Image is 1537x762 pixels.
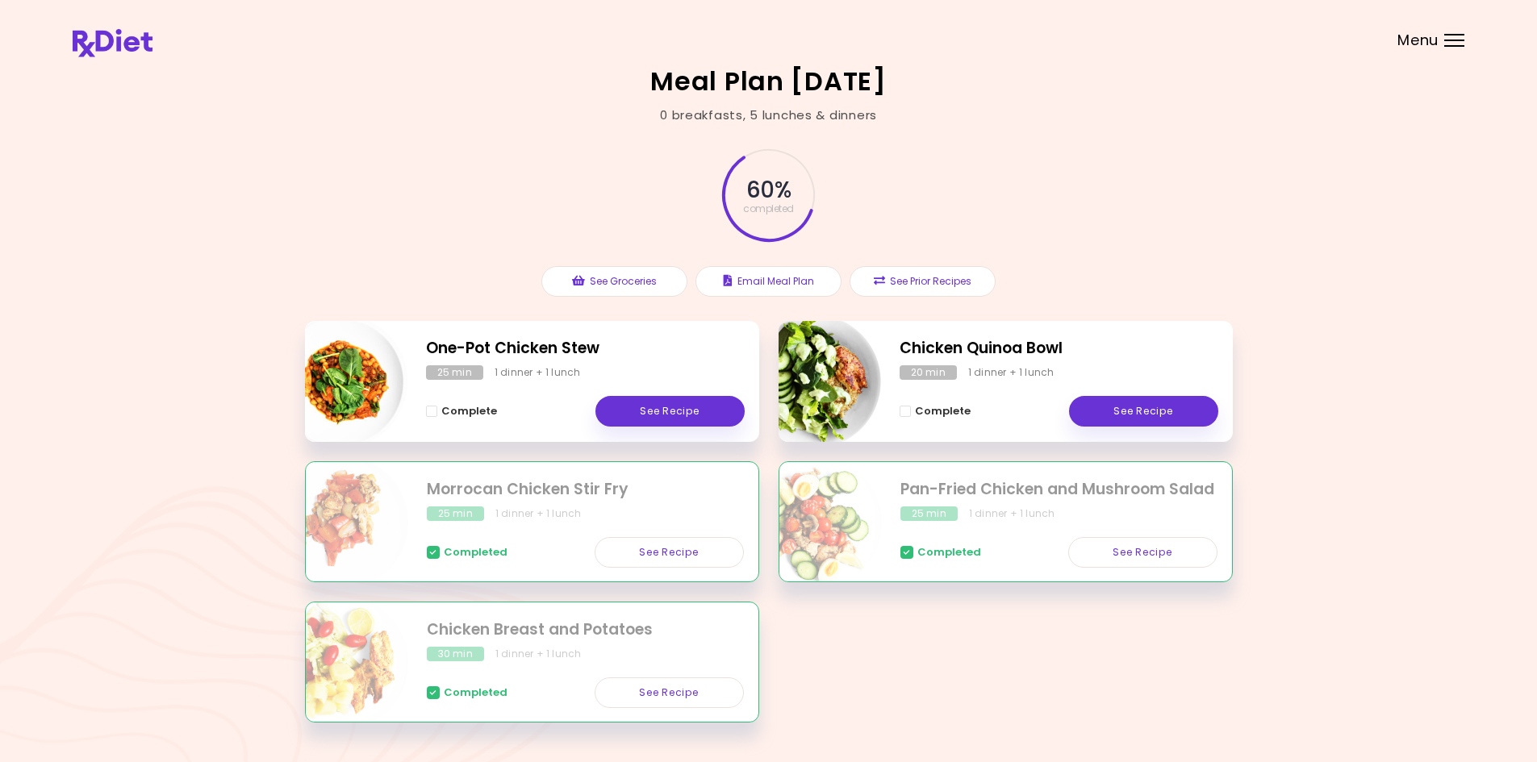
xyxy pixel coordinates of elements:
a: See Recipe - Chicken Quinoa Bowl [1069,396,1218,427]
img: Info - Morrocan Chicken Stir Fry [274,456,408,589]
button: See Prior Recipes [850,266,996,297]
div: 20 min [900,365,957,380]
div: 1 dinner + 1 lunch [495,506,582,521]
span: Completed [444,546,507,559]
div: 1 dinner + 1 lunch [969,506,1055,521]
span: 60 % [746,177,790,204]
span: completed [743,204,794,214]
a: See Recipe - One-Pot Chicken Stew [595,396,745,427]
a: See Recipe - Chicken Breast and Potatoes [595,677,744,708]
div: 1 dinner + 1 lunch [495,647,582,661]
h2: One-Pot Chicken Stew [426,337,745,360]
img: Info - Chicken Breast and Potatoes [274,596,408,730]
span: Complete [915,405,971,418]
span: Menu [1397,33,1439,48]
a: See Recipe - Pan-Fried Chicken and Mushroom Salad [1068,537,1217,568]
h2: Meal Plan [DATE] [650,69,887,94]
a: See Recipe - Morrocan Chicken Stir Fry [595,537,744,568]
img: Info - Chicken Quinoa Bowl [747,314,881,448]
img: Info - Pan-Fried Chicken and Mushroom Salad [748,456,882,589]
span: Complete [441,405,497,418]
h2: Morrocan Chicken Stir Fry [427,478,744,502]
span: Completed [444,686,507,699]
h2: Chicken Breast and Potatoes [427,618,744,642]
div: 1 dinner + 1 lunch [495,365,581,380]
h2: Pan-Fried Chicken and Mushroom Salad [900,478,1217,502]
div: 25 min [427,506,484,521]
div: 0 breakfasts , 5 lunches & dinners [660,106,877,125]
div: 30 min [427,647,484,661]
button: Email Meal Plan [695,266,842,297]
div: 1 dinner + 1 lunch [968,365,1055,380]
button: Complete - Chicken Quinoa Bowl [900,402,971,421]
button: Complete - One-Pot Chicken Stew [426,402,497,421]
img: RxDiet [73,29,152,57]
div: 25 min [426,365,483,380]
h2: Chicken Quinoa Bowl [900,337,1218,360]
button: See Groceries [541,266,687,297]
div: 25 min [900,506,958,521]
span: Completed [917,546,981,559]
img: Info - One-Pot Chicken Stew [274,314,407,448]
